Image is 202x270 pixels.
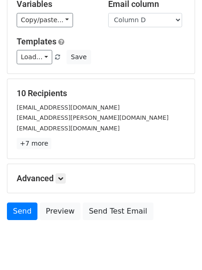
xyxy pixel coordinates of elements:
a: Copy/paste... [17,13,73,27]
a: Send Test Email [83,202,153,220]
a: +7 more [17,138,51,149]
small: [EMAIL_ADDRESS][PERSON_NAME][DOMAIN_NAME] [17,114,169,121]
small: [EMAIL_ADDRESS][DOMAIN_NAME] [17,125,120,132]
small: [EMAIL_ADDRESS][DOMAIN_NAME] [17,104,120,111]
iframe: Chat Widget [156,226,202,270]
a: Templates [17,37,56,46]
h5: 10 Recipients [17,88,185,98]
a: Load... [17,50,52,64]
a: Send [7,202,37,220]
a: Preview [40,202,80,220]
button: Save [67,50,91,64]
h5: Advanced [17,173,185,184]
